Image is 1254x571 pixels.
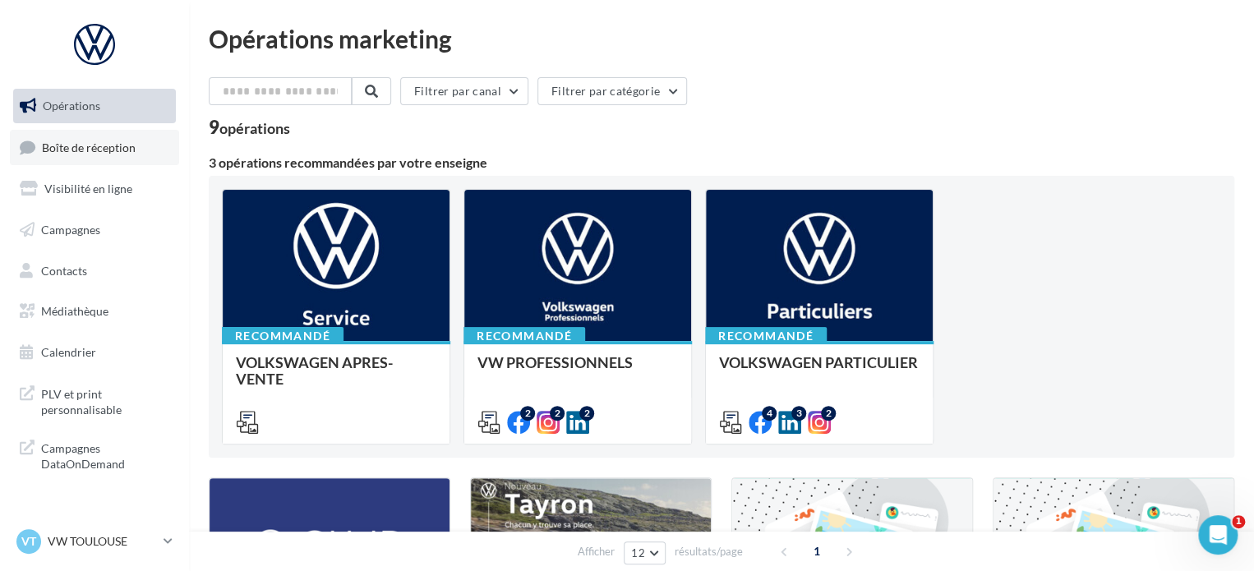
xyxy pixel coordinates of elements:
[10,213,179,247] a: Campagnes
[719,353,918,371] span: VOLKSWAGEN PARTICULIER
[10,335,179,370] a: Calendrier
[21,533,36,550] span: VT
[804,538,830,564] span: 1
[10,254,179,288] a: Contacts
[10,431,179,479] a: Campagnes DataOnDemand
[48,533,157,550] p: VW TOULOUSE
[1232,515,1245,528] span: 1
[10,172,179,206] a: Visibilité en ligne
[41,383,169,418] span: PLV et print personnalisable
[13,526,176,557] a: VT VW TOULOUSE
[624,541,666,564] button: 12
[42,140,136,154] span: Boîte de réception
[400,77,528,105] button: Filtrer par canal
[578,544,615,559] span: Afficher
[219,121,290,136] div: opérations
[209,118,290,136] div: 9
[209,26,1234,51] div: Opérations marketing
[41,437,169,472] span: Campagnes DataOnDemand
[10,376,179,425] a: PLV et print personnalisable
[762,406,777,421] div: 4
[209,156,1234,169] div: 3 opérations recommandées par votre enseigne
[675,544,743,559] span: résultats/page
[520,406,535,421] div: 2
[537,77,687,105] button: Filtrer par catégorie
[791,406,806,421] div: 3
[222,327,343,345] div: Recommandé
[477,353,633,371] span: VW PROFESSIONNELS
[41,304,108,318] span: Médiathèque
[41,223,100,237] span: Campagnes
[579,406,594,421] div: 2
[41,345,96,359] span: Calendrier
[10,89,179,123] a: Opérations
[1198,515,1238,555] iframe: Intercom live chat
[550,406,565,421] div: 2
[43,99,100,113] span: Opérations
[631,546,645,559] span: 12
[705,327,827,345] div: Recommandé
[44,182,132,196] span: Visibilité en ligne
[463,327,585,345] div: Recommandé
[821,406,836,421] div: 2
[10,130,179,165] a: Boîte de réception
[41,263,87,277] span: Contacts
[10,294,179,329] a: Médiathèque
[236,353,393,388] span: VOLKSWAGEN APRES-VENTE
